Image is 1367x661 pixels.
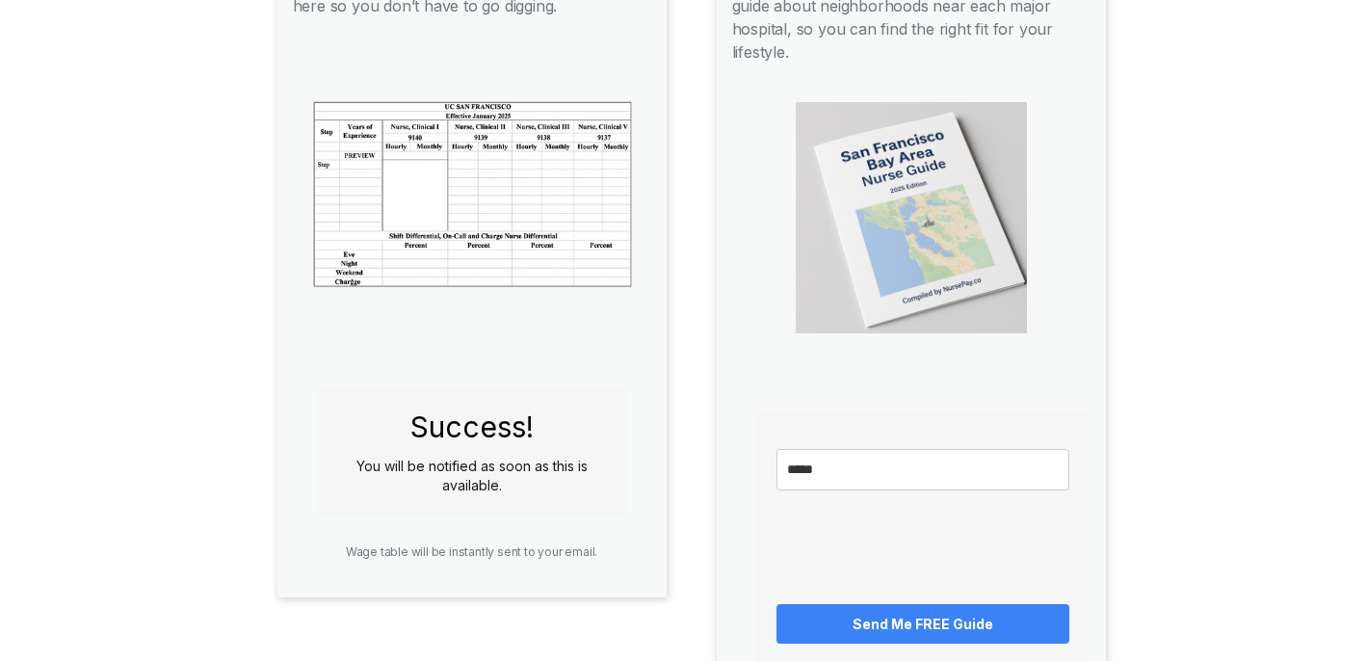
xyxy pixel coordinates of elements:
[776,604,1069,644] button: Send Me FREE Guide
[776,449,1069,490] input: email
[337,407,607,447] h4: Success!
[302,543,642,561] p: Wage table will be instantly sent to your email.
[776,510,1069,585] iframe: reCAPTCHA
[337,457,607,495] p: You will be notified as soon as this is available.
